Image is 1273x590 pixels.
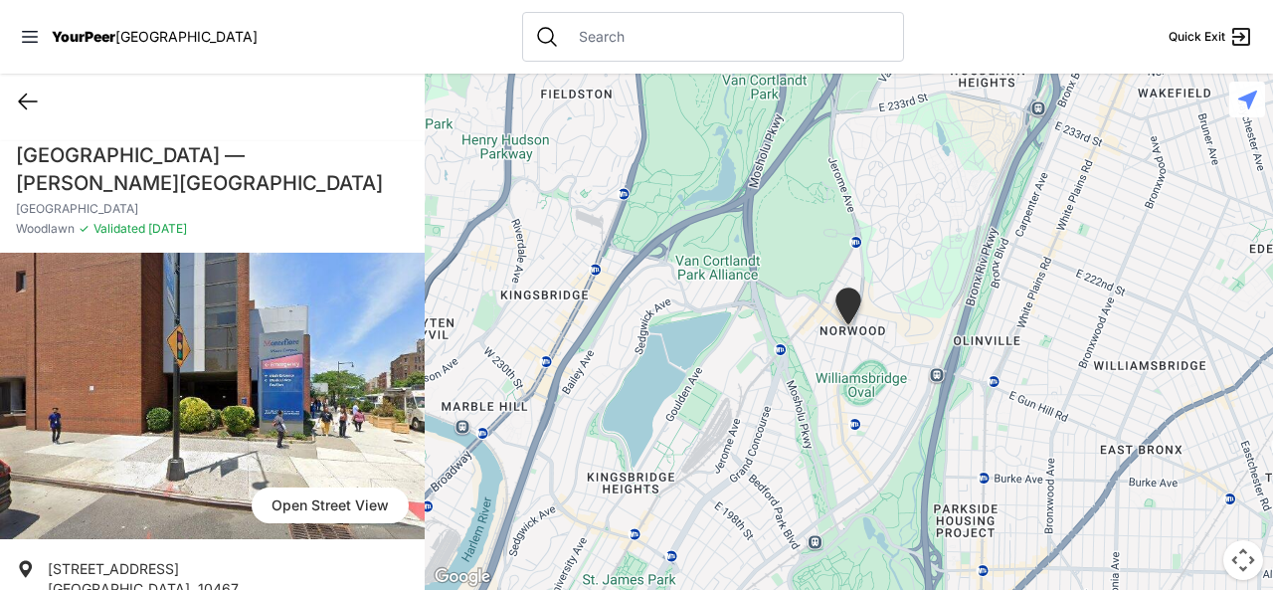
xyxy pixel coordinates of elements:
a: YourPeer[GEOGRAPHIC_DATA] [52,31,258,43]
span: [GEOGRAPHIC_DATA] [115,28,258,45]
input: Search [567,27,891,47]
span: Open Street View [252,488,409,523]
img: Google [430,564,495,590]
span: Quick Exit [1169,29,1225,45]
span: ✓ [79,221,90,237]
span: Woodlawn [16,221,75,237]
span: Validated [93,221,145,236]
a: Open this area in Google Maps (opens a new window) [430,564,495,590]
button: Map camera controls [1223,540,1263,580]
span: [DATE] [145,221,187,236]
a: Quick Exit [1169,25,1253,49]
div: Moses Campus [831,288,865,332]
p: [GEOGRAPHIC_DATA] [16,201,409,217]
span: [STREET_ADDRESS] [48,560,179,577]
span: YourPeer [52,28,115,45]
h1: [GEOGRAPHIC_DATA] — [PERSON_NAME][GEOGRAPHIC_DATA] [16,141,409,197]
